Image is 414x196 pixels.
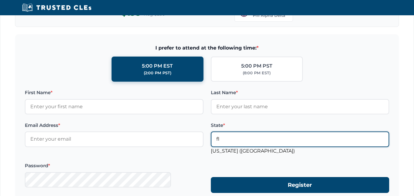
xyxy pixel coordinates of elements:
[25,99,203,114] input: Enter your first name
[25,162,203,169] label: Password
[211,131,389,147] input: Type to search (e.g., TX, Florida, Cal...)
[142,62,173,70] div: 5:00 PM EST
[211,177,389,193] button: Register
[25,44,389,52] span: I prefer to attend at the following time:
[243,70,271,76] div: (8:00 PM EST)
[20,3,93,12] img: Trusted CLEs
[25,131,203,147] input: Enter your email
[25,89,203,96] label: First Name
[211,99,389,114] input: Enter your last name
[211,89,389,96] label: Last Name
[241,62,272,70] div: 5:00 PM PST
[25,122,203,129] label: Email Address
[211,147,389,155] div: [US_STATE] ([GEOGRAPHIC_DATA])
[211,122,389,129] label: State
[144,70,171,76] div: (2:00 PM PST)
